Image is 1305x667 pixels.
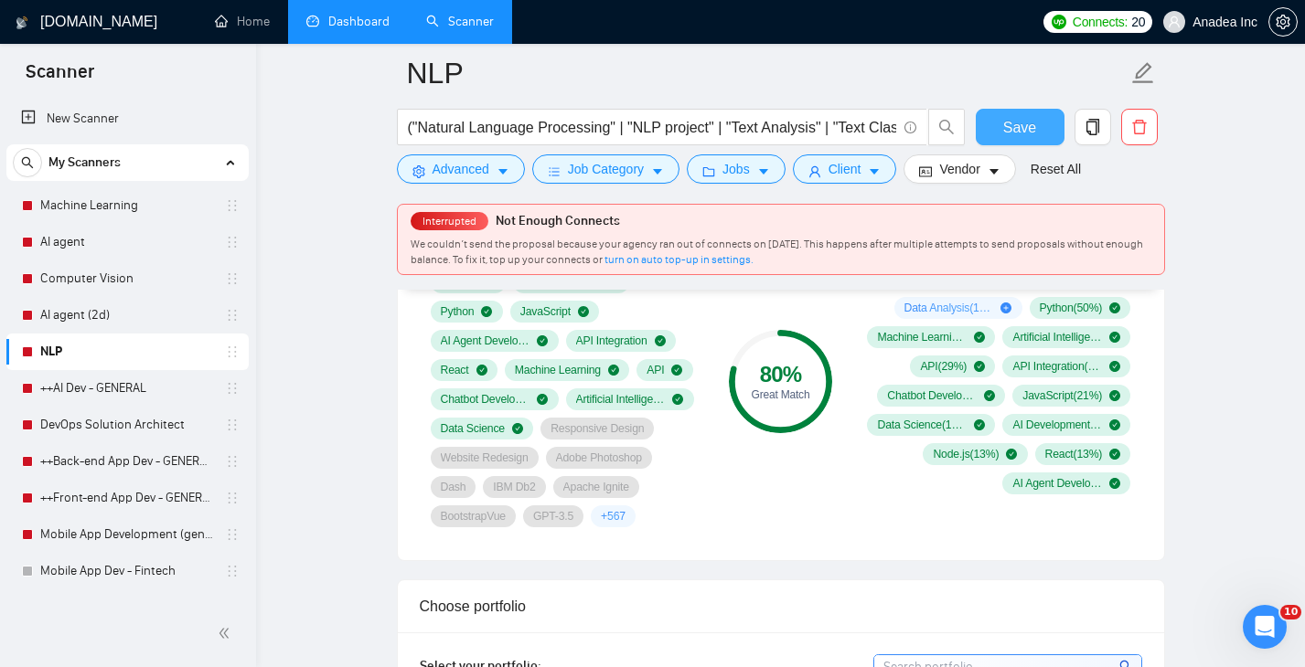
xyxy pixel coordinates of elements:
span: React ( 13 %) [1045,447,1103,461]
a: NLP [40,333,214,370]
span: holder [225,418,240,432]
span: check-circle [672,394,683,405]
div: Great Match [729,389,832,400]
span: 20 [1131,12,1145,32]
span: caret-down [497,164,509,178]
span: Chatbot Development ( 21 %) [887,388,977,403]
span: holder [225,235,240,249]
span: Client [829,159,861,179]
a: setting [1268,15,1298,29]
span: setting [1269,15,1297,29]
span: Advanced [433,159,489,179]
button: barsJob Categorycaret-down [532,154,679,184]
span: check-circle [974,419,985,430]
span: Jobs [722,159,750,179]
a: Mobile App Development (general) [40,516,214,553]
a: ++Front-end App Dev - GENERAL [40,480,214,516]
span: React [441,363,469,377]
span: check-circle [537,335,548,346]
span: setting [412,164,425,178]
span: Dash [441,480,466,494]
span: 10 [1280,605,1301,619]
span: caret-down [868,164,881,178]
span: check-circle [512,423,523,434]
a: AI agent [40,224,214,260]
a: Mobile App Dev - Real Estate [40,589,214,626]
button: settingAdvancedcaret-down [397,154,525,184]
a: AI agent (2d) [40,297,214,333]
span: info-circle [904,122,916,133]
span: My Scanners [48,144,121,181]
span: AI Agent Development ( 8 %) [1012,476,1102,491]
div: Choose portfolio [420,580,1142,632]
span: Save [1003,116,1036,139]
span: caret-down [757,164,770,178]
span: API Integration ( 29 %) [1012,359,1102,374]
span: holder [225,491,240,505]
button: idcardVendorcaret-down [904,154,1015,184]
span: holder [225,344,240,359]
a: homeHome [215,14,270,29]
span: BootstrapVue [441,509,506,524]
img: logo [16,8,28,37]
span: user [1168,16,1181,28]
span: Apache Ignite [563,480,629,494]
li: New Scanner [6,101,249,137]
span: holder [225,198,240,213]
span: search [929,119,964,135]
a: ++Back-end App Dev - GENERAL (cleaned) [40,443,214,480]
span: check-circle [1006,449,1017,460]
span: Artificial Intelligence ( 33 %) [1012,330,1102,344]
button: userClientcaret-down [793,154,897,184]
span: AI Agent Development [441,333,530,348]
span: Not Enough Connects [496,213,620,228]
span: holder [225,454,240,469]
span: AI Development ( 13 %) [1012,418,1102,432]
button: delete [1121,109,1158,145]
button: folderJobscaret-down [687,154,786,184]
span: check-circle [1109,302,1120,313]
span: check-circle [1109,449,1120,460]
span: Python ( 50 %) [1040,301,1103,315]
span: Data Science ( 17 %) [877,418,967,432]
span: check-circle [608,365,619,376]
span: + 567 [601,509,626,524]
a: Machine Learning [40,187,214,224]
span: check-circle [655,335,666,346]
span: check-circle [1109,390,1120,401]
span: check-circle [578,306,589,317]
span: folder [702,164,715,178]
span: copy [1075,119,1110,135]
span: Website Redesign [441,450,529,465]
a: searchScanner [426,14,494,29]
span: API ( 29 %) [920,359,967,374]
span: caret-down [651,164,664,178]
span: Machine Learning [515,363,601,377]
span: check-circle [537,394,548,405]
span: holder [225,381,240,396]
span: user [808,164,821,178]
span: check-circle [476,365,487,376]
span: check-circle [1109,361,1120,372]
span: Python [441,304,475,319]
span: Responsive Design [551,421,644,436]
span: check-circle [974,361,985,372]
span: IBM Db2 [493,480,535,494]
span: check-circle [984,390,995,401]
span: holder [225,564,240,578]
span: check-circle [671,365,682,376]
a: dashboardDashboard [306,14,390,29]
a: Mobile App Dev - Fintech [40,553,214,589]
span: Job Category [568,159,644,179]
span: Machine Learning ( 42 %) [877,330,967,344]
span: edit [1131,61,1155,85]
span: caret-down [988,164,1000,178]
span: Node.js ( 13 %) [933,447,999,461]
a: Computer Vision [40,260,214,297]
span: JavaScript ( 21 %) [1022,388,1102,403]
span: search [14,156,41,169]
span: idcard [919,164,932,178]
span: Data Science [441,421,505,436]
span: Adobe Photoshop [556,450,642,465]
input: Search Freelance Jobs... [408,116,896,139]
